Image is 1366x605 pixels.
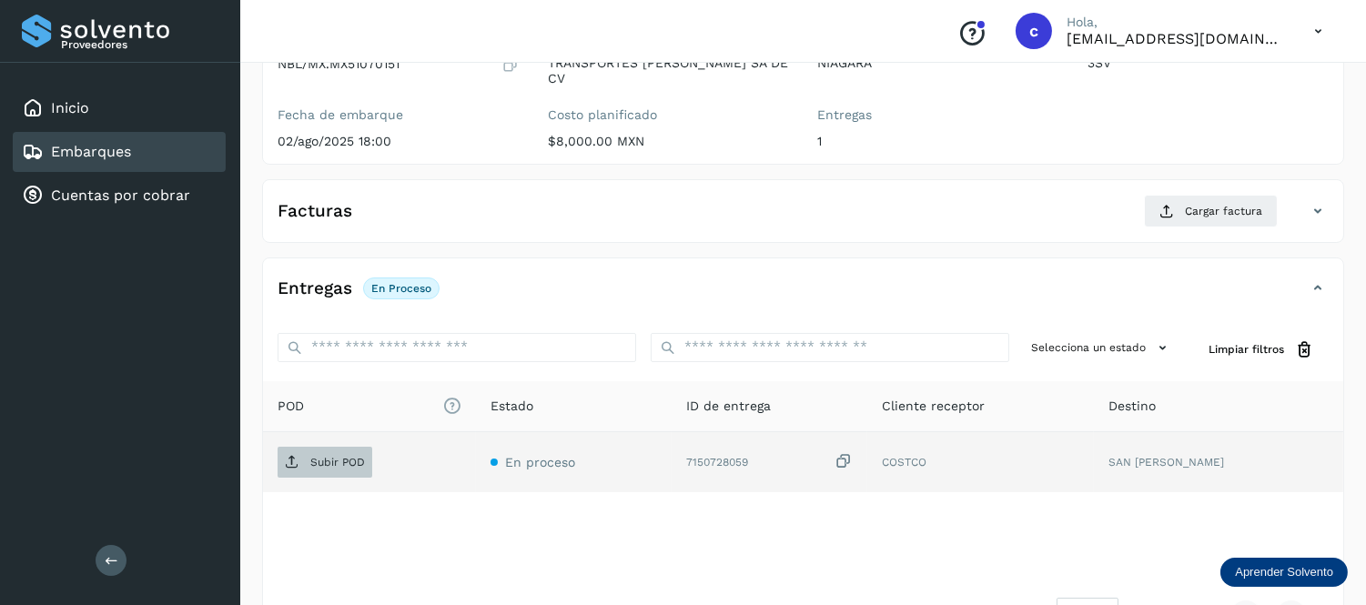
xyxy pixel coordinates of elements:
span: Destino [1108,397,1156,416]
label: Costo planificado [548,107,789,123]
a: Cuentas por cobrar [51,187,190,204]
h4: Entregas [278,278,352,299]
button: Selecciona un estado [1024,333,1179,363]
span: Cliente receptor [882,397,985,416]
p: cobranza@tms.com.mx [1067,30,1285,47]
p: 02/ago/2025 18:00 [278,134,519,149]
div: EntregasEn proceso [263,273,1343,318]
span: Cargar factura [1185,203,1262,219]
td: SAN [PERSON_NAME] [1094,432,1343,492]
span: ID de entrega [686,397,771,416]
a: Embarques [51,143,131,160]
p: Aprender Solvento [1235,565,1333,580]
button: Cargar factura [1144,195,1278,227]
h4: Facturas [278,201,352,222]
div: 7150728059 [686,452,853,471]
span: En proceso [505,455,575,469]
div: FacturasCargar factura [263,195,1343,242]
div: Cuentas por cobrar [13,176,226,216]
p: NIAGARA [818,55,1059,71]
p: NBL/MX.MX51070151 [278,56,400,72]
div: Embarques [13,132,226,172]
p: 1 [818,134,1059,149]
td: COSTCO [867,432,1094,492]
p: Hola, [1067,15,1285,30]
p: 3SV [1088,55,1329,71]
p: Proveedores [61,38,218,51]
span: Limpiar filtros [1209,341,1284,358]
label: Entregas [818,107,1059,123]
button: Limpiar filtros [1194,333,1329,367]
button: Subir POD [278,447,372,478]
p: Subir POD [310,456,365,469]
p: TRANSPORTES [PERSON_NAME] SA DE CV [548,55,789,86]
p: En proceso [371,282,431,295]
span: POD [278,397,461,416]
div: Aprender Solvento [1220,558,1348,587]
div: Inicio [13,88,226,128]
span: Estado [491,397,533,416]
label: Fecha de embarque [278,107,519,123]
p: $8,000.00 MXN [548,134,789,149]
a: Inicio [51,99,89,116]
